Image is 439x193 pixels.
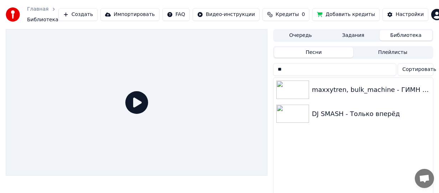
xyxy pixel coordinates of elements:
button: Задания [327,30,380,40]
button: Импортировать [100,8,160,21]
div: Настройки [396,11,424,18]
span: Кредиты [276,11,299,18]
button: Песни [274,47,353,57]
a: Главная [27,6,48,13]
span: Сортировать [402,66,436,73]
button: FAQ [162,8,190,21]
span: 0 [302,11,305,18]
button: Плейлисты [353,47,432,57]
div: Открытый чат [415,169,434,188]
button: Видео-инструкции [193,8,260,21]
div: maxxytren, bulk_machine - ГИМН КАЧКОВ [312,85,430,95]
img: youka [6,7,20,22]
button: Добавить кредиты [312,8,380,21]
button: Кредиты0 [262,8,309,21]
button: Библиотека [380,30,432,40]
span: Библиотека [27,16,58,23]
nav: breadcrumb [27,6,58,23]
button: Создать [58,8,98,21]
div: DJ SMASH - Только вперёд [312,109,430,119]
button: Настройки [382,8,428,21]
button: Очередь [274,30,327,40]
